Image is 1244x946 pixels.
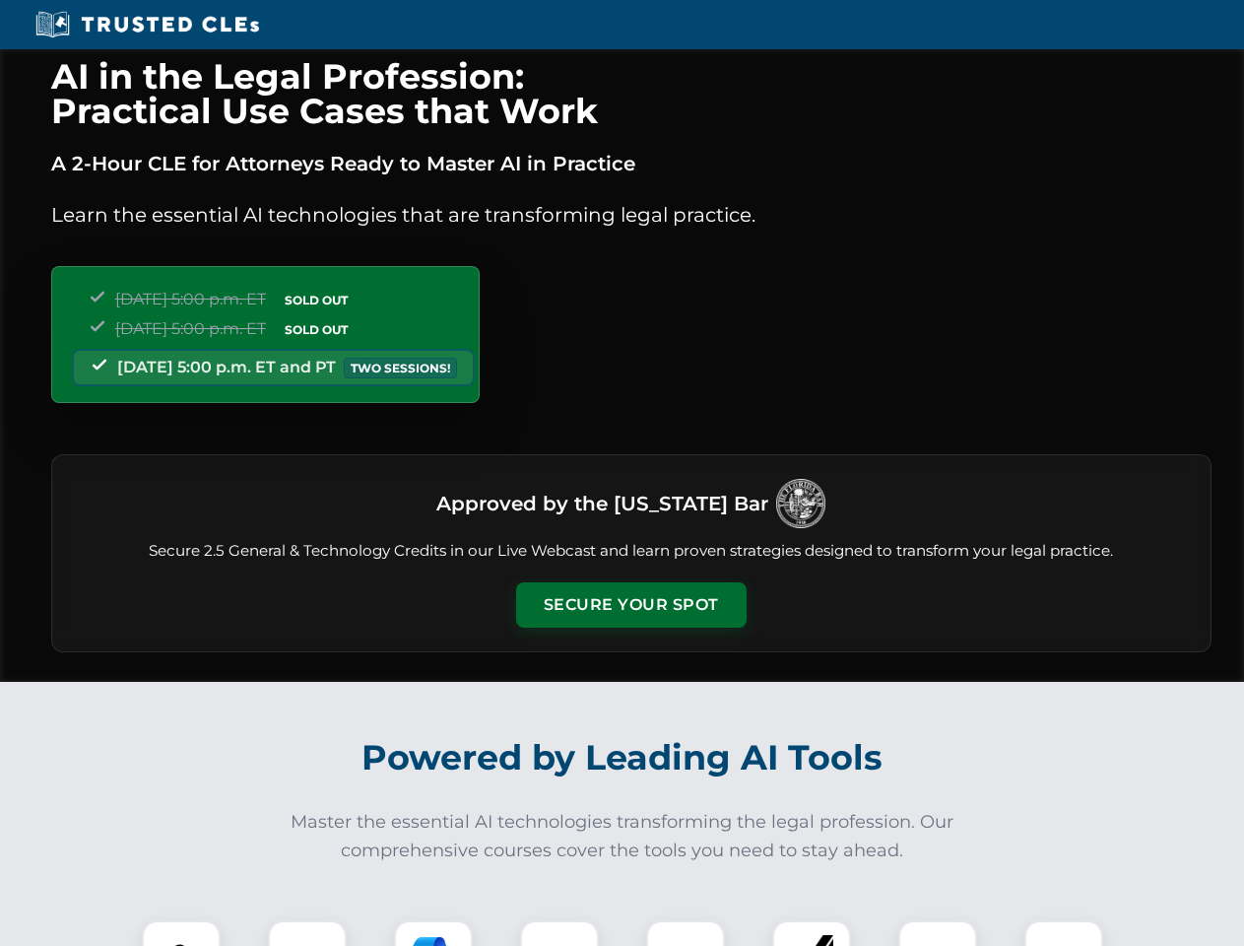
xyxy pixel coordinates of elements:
img: Logo [776,479,825,528]
h3: Approved by the [US_STATE] Bar [436,486,768,521]
p: Learn the essential AI technologies that are transforming legal practice. [51,199,1211,231]
img: Trusted CLEs [30,10,265,39]
p: Master the essential AI technologies transforming the legal profession. Our comprehensive courses... [278,808,967,865]
p: A 2-Hour CLE for Attorneys Ready to Master AI in Practice [51,148,1211,179]
h2: Powered by Leading AI Tools [77,723,1168,792]
p: Secure 2.5 General & Technology Credits in our Live Webcast and learn proven strategies designed ... [76,540,1187,563]
h1: AI in the Legal Profession: Practical Use Cases that Work [51,59,1211,128]
span: SOLD OUT [278,319,355,340]
span: [DATE] 5:00 p.m. ET [115,290,266,308]
span: SOLD OUT [278,290,355,310]
span: [DATE] 5:00 p.m. ET [115,319,266,338]
button: Secure Your Spot [516,582,747,628]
